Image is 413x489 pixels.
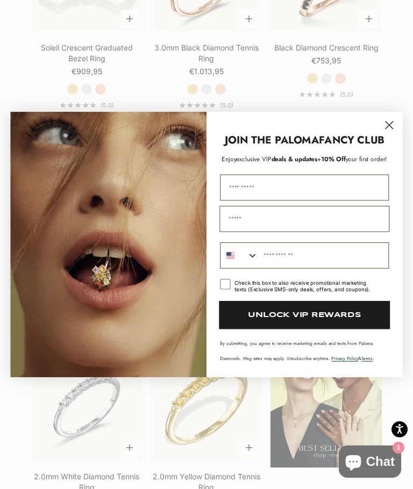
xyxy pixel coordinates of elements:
span: 10% Off [321,155,346,164]
span: Enjoy [222,155,236,164]
div: Check this box to also receive promotional marketing texts (Exclusive SMS-only deals, offers, and... [234,279,376,292]
input: Email [219,206,389,232]
strong: JOIN THE PALOMA [225,133,319,148]
button: UNLOCK VIP REWARDS [219,301,390,329]
span: & . [331,355,374,362]
img: Loading... [10,112,206,377]
img: United States [226,251,235,260]
input: Phone Number [258,243,388,268]
button: Search Countries [220,243,258,268]
a: Privacy Policy [331,355,358,362]
a: Terms [361,355,373,362]
input: First Name [220,175,389,201]
span: + your first order! [317,155,387,164]
span: deals & updates [236,155,317,164]
span: exclusive VIP [236,155,271,164]
strong: FANCY CLUB [319,133,384,148]
button: Close dialog [380,116,398,134]
p: By submitting, you agree to receive marketing emails and texts from Paloma Diamonds. Msg rates ma... [220,340,389,362]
